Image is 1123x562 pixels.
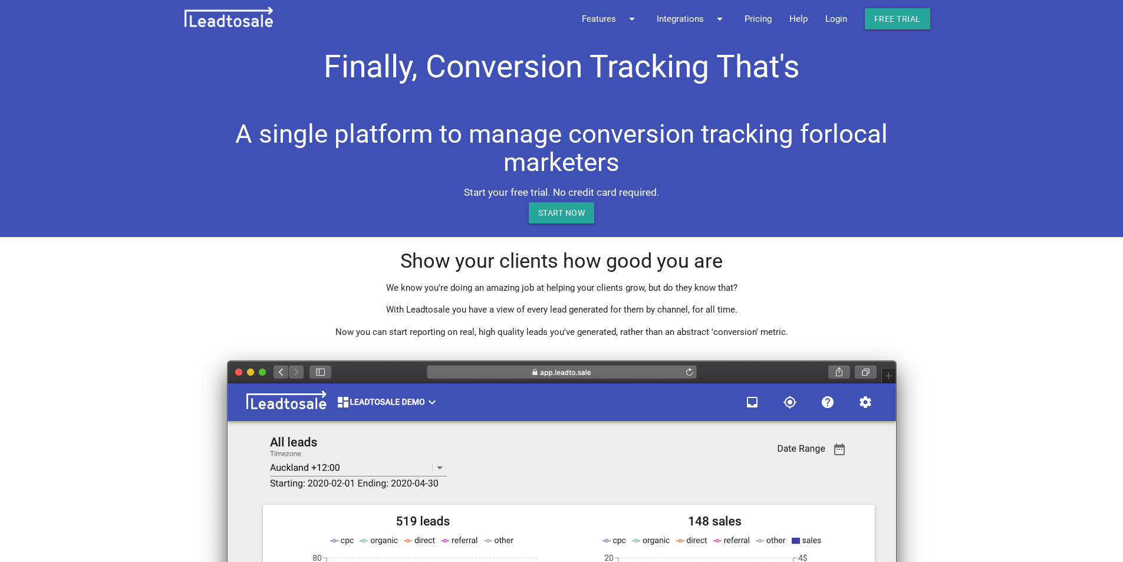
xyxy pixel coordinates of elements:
[185,38,939,90] h1: Finally, Conversion Tracking That's
[185,120,939,176] h2: A single platform to manage conversion tracking for
[529,202,595,224] a: START NOW
[185,250,939,272] h3: Show your clients how good you are
[185,303,939,317] p: With Leadtosale you have a view of every lead generated for them by channel, for all time.
[185,281,939,295] p: We know you're doing an amazing job at helping your clients grow, but do they know that?
[185,326,939,339] p: Now you can start reporting on real, high quality leads you've generated, rather than an abstract...
[503,119,888,178] span: local marketers
[185,187,939,198] h5: Start your free trial. No credit card required.
[185,6,273,27] img: leadtosale.png
[865,8,930,29] a: Free trial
